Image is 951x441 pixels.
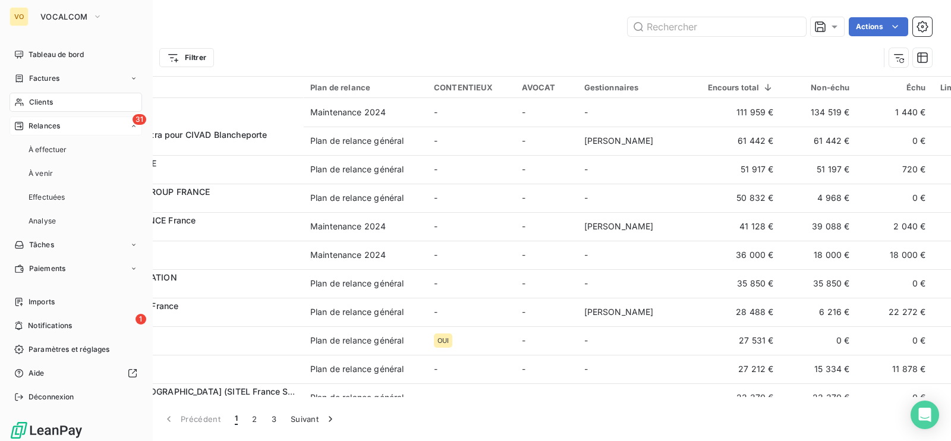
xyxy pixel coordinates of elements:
button: Précédent [156,407,228,431]
span: FOUNDEVER [GEOGRAPHIC_DATA] (SITEL France SAS) [82,386,303,396]
td: 134 519 € [781,98,857,127]
div: Maintenance 2024 [310,220,386,232]
td: 0 € [857,326,933,355]
div: Non-échu [788,83,850,92]
td: 0 € [857,269,933,298]
div: Plan de relance général [310,392,404,404]
div: Open Intercom Messenger [911,401,939,429]
td: 27 531 € [701,326,781,355]
td: 2 040 € [857,212,933,241]
span: 31 [133,114,146,125]
span: - [434,164,437,174]
span: - [434,307,437,317]
td: 0 € [857,383,933,412]
button: Filtrer [159,48,214,67]
span: - [522,307,525,317]
button: Suivant [284,407,344,431]
td: 18 000 € [781,241,857,269]
div: Plan de relance général [310,278,404,289]
td: 28 488 € [701,298,781,326]
div: AVOCAT [522,83,570,92]
div: Gestionnaires [584,83,694,92]
span: - [522,250,525,260]
div: Plan de relance général [310,306,404,318]
td: 720 € [857,155,933,184]
div: Plan de relance [310,83,420,92]
td: 0 € [857,127,933,155]
span: 103634 [82,369,296,381]
span: In Extenso Ad Astra pour CIVAD Blancheporte [82,130,267,140]
span: Tableau de bord [29,49,84,60]
span: - [434,136,437,146]
span: - [522,221,525,231]
span: 101820 [82,226,296,238]
span: - [584,164,588,174]
span: 102874 [82,255,296,267]
span: Relances [29,121,60,131]
td: 11 878 € [857,355,933,383]
div: Échu [864,83,926,92]
span: 103784 [82,112,296,124]
span: [PERSON_NAME] [584,307,654,317]
span: [PERSON_NAME] [584,136,654,146]
span: Factures [29,73,59,84]
span: - [584,278,588,288]
span: - [522,335,525,345]
td: 41 128 € [701,212,781,241]
span: - [584,107,588,117]
div: Plan de relance général [310,335,404,346]
span: - [584,364,588,374]
span: Clients [29,97,53,108]
div: Encours total [708,83,774,92]
span: Paramètres et réglages [29,344,109,355]
td: 35 850 € [781,269,857,298]
span: - [522,136,525,146]
span: OUI [437,337,449,344]
span: Notifications [28,320,72,331]
button: 1 [228,407,245,431]
td: 22 272 € [857,298,933,326]
span: VOCALCOM [40,12,88,21]
div: Maintenance 2024 [310,249,386,261]
td: 51 197 € [781,155,857,184]
span: À effectuer [29,144,67,155]
td: 1 440 € [857,98,933,127]
img: Logo LeanPay [10,421,83,440]
span: - [584,392,588,402]
span: Déconnexion [29,392,74,402]
span: Tâches [29,240,54,250]
span: 103998 [82,198,296,210]
span: - [522,364,525,374]
td: 6 216 € [781,298,857,326]
button: Actions [849,17,908,36]
td: 15 334 € [781,355,857,383]
input: Rechercher [628,17,806,36]
span: - [584,335,588,345]
span: - [434,392,437,402]
td: 0 € [857,184,933,212]
span: - [434,107,437,117]
span: - [434,250,437,260]
td: 39 088 € [781,212,857,241]
td: 50 832 € [701,184,781,212]
span: Analyse [29,216,56,226]
td: 35 850 € [701,269,781,298]
td: 27 212 € [701,355,781,383]
div: Plan de relance général [310,135,404,147]
span: - [584,250,588,260]
div: Maintenance 2024 [310,106,386,118]
div: Plan de relance général [310,192,404,204]
span: - [584,193,588,203]
td: 36 000 € [701,241,781,269]
span: - [434,221,437,231]
span: - [522,392,525,402]
span: 104074 [82,283,296,295]
td: 23 370 € [781,383,857,412]
span: - [522,107,525,117]
span: 104026 [82,341,296,352]
span: - [434,364,437,374]
td: 18 000 € [857,241,933,269]
span: Imports [29,297,55,307]
span: Paiements [29,263,65,274]
div: VO [10,7,29,26]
